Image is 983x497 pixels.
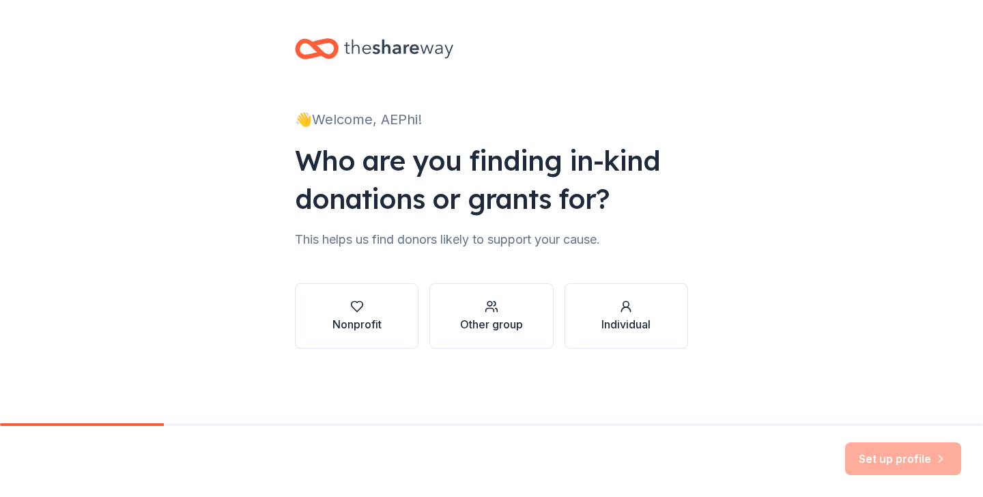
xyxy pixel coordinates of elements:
div: This helps us find donors likely to support your cause. [295,229,688,251]
div: Who are you finding in-kind donations or grants for? [295,141,688,218]
button: Nonprofit [295,283,418,349]
div: 👋 Welcome, AEPhi! [295,109,688,130]
div: Other group [460,316,523,332]
div: Nonprofit [332,316,382,332]
div: Individual [601,316,651,332]
button: Other group [429,283,553,349]
button: Individual [565,283,688,349]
